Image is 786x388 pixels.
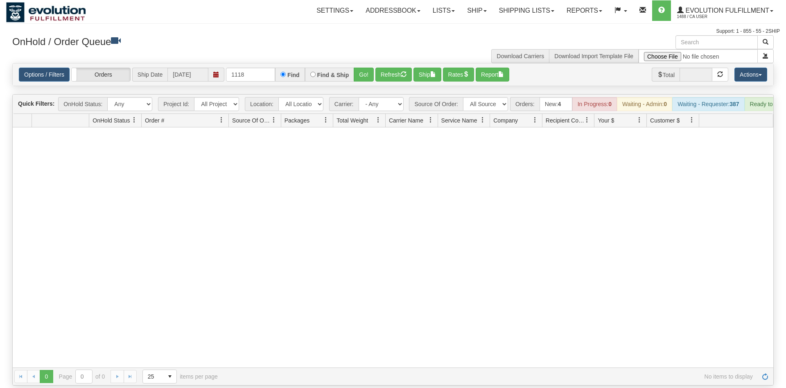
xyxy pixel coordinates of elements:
[72,68,130,81] label: Orders
[229,373,753,380] span: No items to display
[617,97,672,111] div: Waiting - Admin:
[461,0,492,21] a: Ship
[650,116,680,125] span: Customer $
[554,53,633,59] a: Download Import Template File
[497,53,544,59] a: Download Carriers
[18,100,54,108] label: Quick Filters:
[757,35,774,49] button: Search
[58,97,107,111] span: OnHold Status:
[572,97,617,111] div: In Progress:
[6,2,86,23] img: logo1488.jpg
[580,113,594,127] a: Recipient Country filter column settings
[317,72,349,78] label: Find & Ship
[734,68,767,82] button: Actions
[158,97,194,111] span: Project Id:
[359,0,427,21] a: Addressbook
[528,113,542,127] a: Company filter column settings
[142,370,218,383] span: items per page
[267,113,281,127] a: Source Of Order filter column settings
[354,68,374,82] button: Go!
[546,116,584,125] span: Recipient Country
[142,370,177,383] span: Page sizes drop down
[540,97,572,111] div: New:
[375,68,412,82] button: Refresh
[145,116,164,125] span: Order #
[163,370,176,383] span: select
[413,68,441,82] button: Ship
[476,113,490,127] a: Service Name filter column settings
[319,113,333,127] a: Packages filter column settings
[245,97,278,111] span: Location:
[226,68,275,82] input: Order #
[510,97,540,111] span: Orders:
[132,68,167,82] span: Ship Date
[371,113,385,127] a: Total Weight filter column settings
[148,372,158,381] span: 25
[12,35,387,47] h3: OnHold / Order Queue
[441,116,477,125] span: Service Name
[671,0,779,21] a: Evolution Fulfillment 1488 / CA User
[443,68,474,82] button: Rates
[672,97,744,111] div: Waiting - Requester:
[493,116,518,125] span: Company
[13,95,773,114] div: grid toolbar
[608,101,612,107] strong: 0
[232,116,271,125] span: Source Of Order
[329,97,359,111] span: Carrier:
[409,97,463,111] span: Source Of Order:
[560,0,608,21] a: Reports
[598,116,614,125] span: Your $
[127,113,141,127] a: OnHold Status filter column settings
[639,49,758,63] input: Import
[675,35,758,49] input: Search
[677,13,739,21] span: 1488 / CA User
[632,113,646,127] a: Your $ filter column settings
[476,68,509,82] button: Report
[40,370,53,383] span: Page 0
[285,116,309,125] span: Packages
[664,101,667,107] strong: 0
[652,68,680,82] span: Total
[424,113,438,127] a: Carrier Name filter column settings
[337,116,368,125] span: Total Weight
[287,72,300,78] label: Find
[558,101,561,107] strong: 4
[93,116,130,125] span: OnHold Status
[19,68,70,82] a: Options / Filters
[684,7,769,14] span: Evolution Fulfillment
[767,152,785,236] iframe: chat widget
[685,113,699,127] a: Customer $ filter column settings
[759,370,772,383] a: Refresh
[427,0,461,21] a: Lists
[389,116,423,125] span: Carrier Name
[730,101,739,107] strong: 387
[215,113,228,127] a: Order # filter column settings
[310,0,359,21] a: Settings
[493,0,560,21] a: Shipping lists
[59,370,105,383] span: Page of 0
[6,28,780,35] div: Support: 1 - 855 - 55 - 2SHIP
